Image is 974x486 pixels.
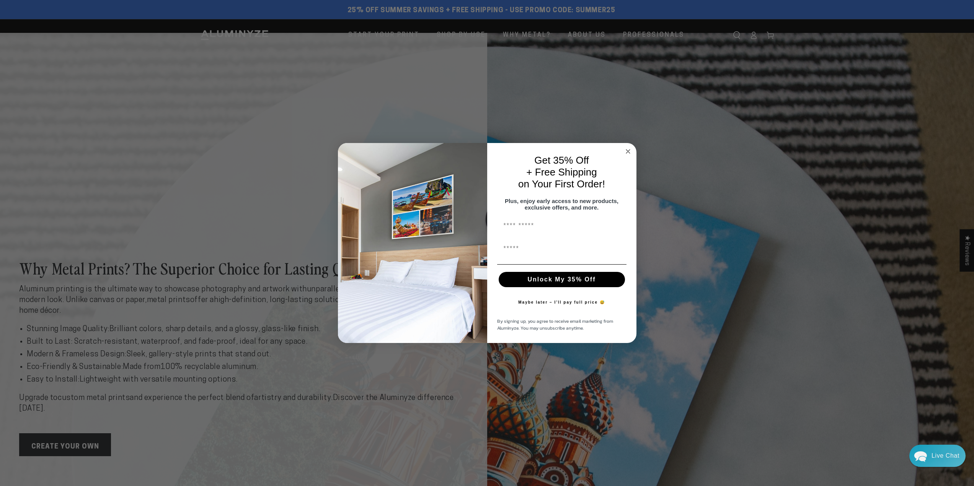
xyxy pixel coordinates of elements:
button: Close dialog [623,147,633,156]
button: Unlock My 35% Off [499,272,625,287]
img: underline [497,264,626,265]
div: Contact Us Directly [932,445,959,467]
div: Chat widget toggle [909,445,966,467]
span: + Free Shipping [526,166,597,178]
img: 728e4f65-7e6c-44e2-b7d1-0292a396982f.jpeg [338,143,487,343]
span: By signing up, you agree to receive email marketing from Aluminyze. You may unsubscribe anytime. [497,318,613,332]
span: Plus, enjoy early access to new products, exclusive offers, and more. [505,198,618,211]
span: Get 35% Off [534,154,589,166]
button: Maybe later – I’ll pay full price 😅 [514,295,609,310]
span: on Your First Order! [518,178,605,190]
